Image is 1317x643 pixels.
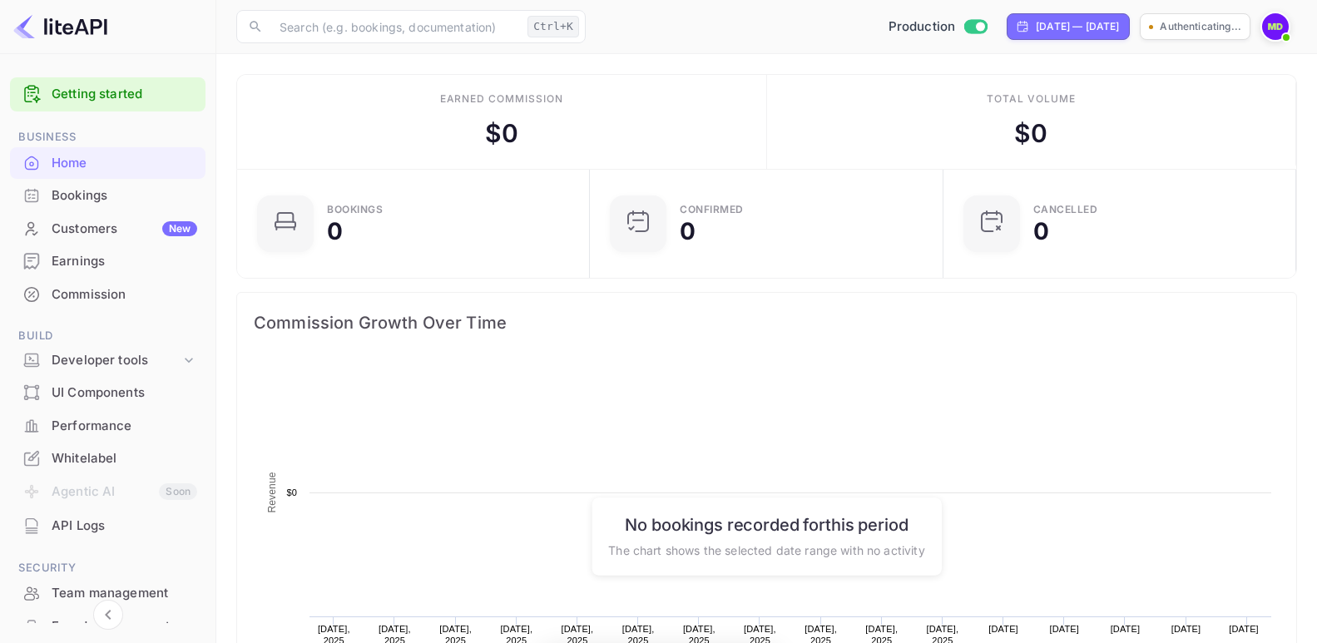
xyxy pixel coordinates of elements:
div: Getting started [10,77,205,111]
div: Ctrl+K [527,16,579,37]
div: Bookings [10,180,205,212]
div: Confirmed [680,205,744,215]
div: Earnings [10,245,205,278]
div: Whitelabel [10,443,205,475]
a: Commission [10,279,205,309]
h6: No bookings recorded for this period [608,514,924,534]
input: Search (e.g. bookings, documentation) [270,10,521,43]
div: Commission [52,285,197,304]
div: Team management [52,584,197,603]
div: Commission [10,279,205,311]
div: API Logs [10,510,205,542]
button: Collapse navigation [93,600,123,630]
a: UI Components [10,377,205,408]
a: Getting started [52,85,197,104]
a: Home [10,147,205,178]
span: Business [10,128,205,146]
a: Bookings [10,180,205,210]
div: CANCELLED [1033,205,1098,215]
div: Home [52,154,197,173]
div: Total volume [987,92,1076,106]
a: Earnings [10,245,205,276]
div: Bookings [52,186,197,205]
text: [DATE] [1171,624,1201,634]
div: $ 0 [1014,115,1047,152]
div: New [162,221,197,236]
span: Production [889,17,956,37]
a: API Logs [10,510,205,541]
div: Switch to Sandbox mode [882,17,994,37]
div: Home [10,147,205,180]
div: Performance [10,410,205,443]
div: Earnings [52,252,197,271]
div: Click to change the date range period [1007,13,1130,40]
div: Performance [52,417,197,436]
text: [DATE] [988,624,1018,634]
div: UI Components [10,377,205,409]
p: The chart shows the selected date range with no activity [608,541,924,558]
div: Earned commission [440,92,563,106]
div: $ 0 [485,115,518,152]
div: Developer tools [52,351,181,370]
text: [DATE] [1111,624,1141,634]
div: CustomersNew [10,213,205,245]
span: Security [10,559,205,577]
div: API Logs [52,517,197,536]
a: Performance [10,410,205,441]
a: CustomersNew [10,213,205,244]
text: [DATE] [1049,624,1079,634]
div: 0 [1033,220,1049,243]
span: Commission Growth Over Time [254,309,1280,336]
a: Team management [10,577,205,608]
div: Whitelabel [52,449,197,468]
div: Bookings [327,205,383,215]
div: 0 [680,220,696,243]
div: [DATE] — [DATE] [1036,19,1119,34]
img: Maverick Dhotte [1262,13,1289,40]
text: Revenue [266,472,278,512]
text: $0 [286,487,297,497]
div: Fraud management [52,617,197,636]
div: 0 [327,220,343,243]
a: Fraud management [10,611,205,641]
img: LiteAPI logo [13,13,107,40]
p: Authenticating... [1160,19,1241,34]
div: Team management [10,577,205,610]
div: Customers [52,220,197,239]
span: Build [10,327,205,345]
text: [DATE] [1229,624,1259,634]
div: Developer tools [10,346,205,375]
a: Whitelabel [10,443,205,473]
div: UI Components [52,383,197,403]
